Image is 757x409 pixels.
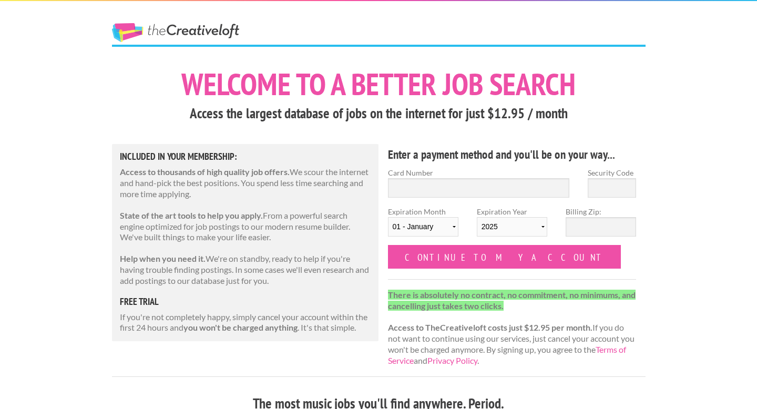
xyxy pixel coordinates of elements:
[477,206,547,245] label: Expiration Year
[388,290,637,366] p: If you do not want to continue using our services, just cancel your account you won't be charged ...
[120,210,371,243] p: From a powerful search engine optimized for job postings to our modern resume builder. We've buil...
[120,253,206,263] strong: Help when you need it.
[388,146,637,163] h4: Enter a payment method and you'll be on your way...
[112,69,646,99] h1: Welcome to a better job search
[183,322,298,332] strong: you won't be charged anything
[566,206,636,217] label: Billing Zip:
[120,210,263,220] strong: State of the art tools to help you apply.
[477,217,547,237] select: Expiration Year
[120,167,371,199] p: We scour the internet and hand-pick the best positions. You spend less time searching and more ti...
[112,23,239,42] a: The Creative Loft
[388,206,458,245] label: Expiration Month
[388,290,636,311] strong: There is absolutely no contract, no commitment, no minimums, and cancelling just takes two clicks.
[388,322,592,332] strong: Access to TheCreativeloft costs just $12.95 per month.
[588,167,636,178] label: Security Code
[120,253,371,286] p: We're on standby, ready to help if you're having trouble finding postings. In some cases we'll ev...
[388,344,626,365] a: Terms of Service
[120,152,371,161] h5: Included in Your Membership:
[388,167,570,178] label: Card Number
[388,217,458,237] select: Expiration Month
[120,312,371,334] p: If you're not completely happy, simply cancel your account within the first 24 hours and . It's t...
[388,245,621,269] input: Continue to my account
[427,355,477,365] a: Privacy Policy
[120,167,290,177] strong: Access to thousands of high quality job offers.
[112,104,646,124] h3: Access the largest database of jobs on the internet for just $12.95 / month
[120,297,371,306] h5: free trial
